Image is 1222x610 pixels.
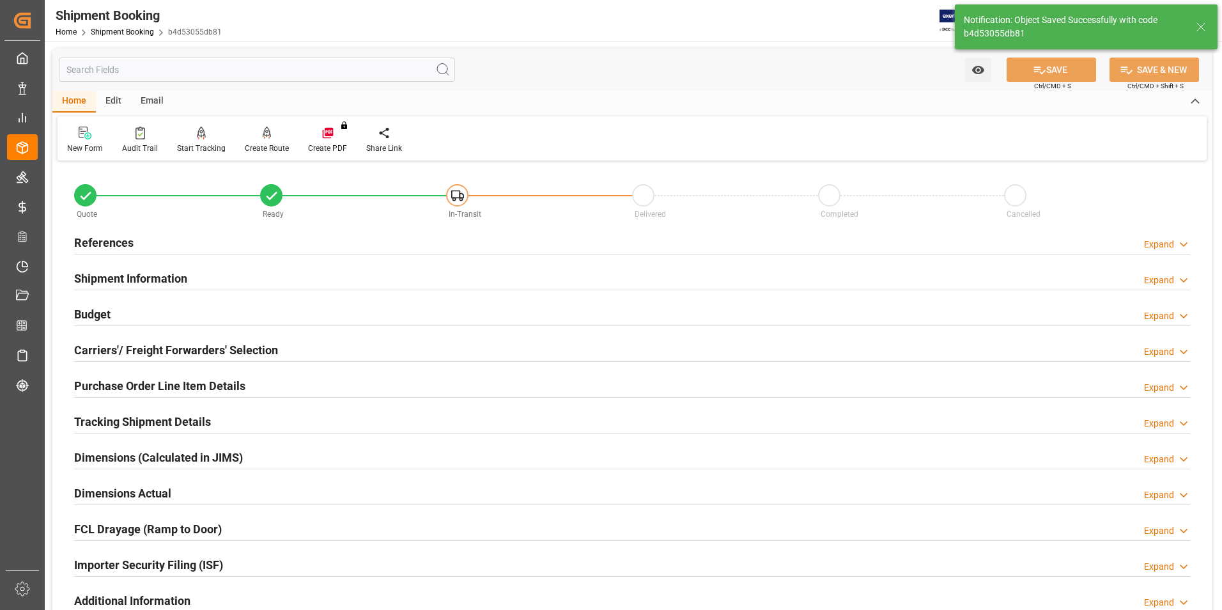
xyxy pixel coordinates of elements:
span: In-Transit [449,210,481,219]
h2: Importer Security Filing (ISF) [74,556,223,574]
div: Expand [1144,489,1174,502]
div: Expand [1144,274,1174,287]
div: Expand [1144,524,1174,538]
h2: Tracking Shipment Details [74,413,211,430]
h2: Shipment Information [74,270,187,287]
div: Expand [1144,417,1174,430]
h2: References [74,234,134,251]
div: Share Link [366,143,402,154]
h2: Purchase Order Line Item Details [74,377,245,395]
span: Cancelled [1007,210,1040,219]
span: Completed [821,210,858,219]
div: Shipment Booking [56,6,222,25]
input: Search Fields [59,58,455,82]
div: Start Tracking [177,143,226,154]
h2: FCL Drayage (Ramp to Door) [74,520,222,538]
span: Quote [77,210,97,219]
a: Shipment Booking [91,27,154,36]
div: Expand [1144,345,1174,359]
div: Edit [96,91,131,113]
button: open menu [965,58,991,82]
span: Ctrl/CMD + S [1034,81,1071,91]
div: Expand [1144,381,1174,395]
div: Notification: Object Saved Successfully with code b4d53055db81 [964,13,1184,40]
img: Exertis%20JAM%20-%20Email%20Logo.jpg_1722504956.jpg [940,10,984,32]
div: Create Route [245,143,289,154]
div: Expand [1144,309,1174,323]
button: SAVE & NEW [1110,58,1199,82]
div: Expand [1144,453,1174,466]
h2: Budget [74,306,111,323]
div: New Form [67,143,103,154]
h2: Dimensions Actual [74,485,171,502]
div: Expand [1144,560,1174,574]
div: Expand [1144,238,1174,251]
h2: Carriers'/ Freight Forwarders' Selection [74,341,278,359]
h2: Additional Information [74,592,190,609]
span: Ctrl/CMD + Shift + S [1127,81,1184,91]
button: SAVE [1007,58,1096,82]
a: Home [56,27,77,36]
span: Ready [263,210,284,219]
div: Email [131,91,173,113]
span: Delivered [635,210,666,219]
div: Expand [1144,596,1174,609]
div: Home [52,91,96,113]
h2: Dimensions (Calculated in JIMS) [74,449,243,466]
div: Audit Trail [122,143,158,154]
